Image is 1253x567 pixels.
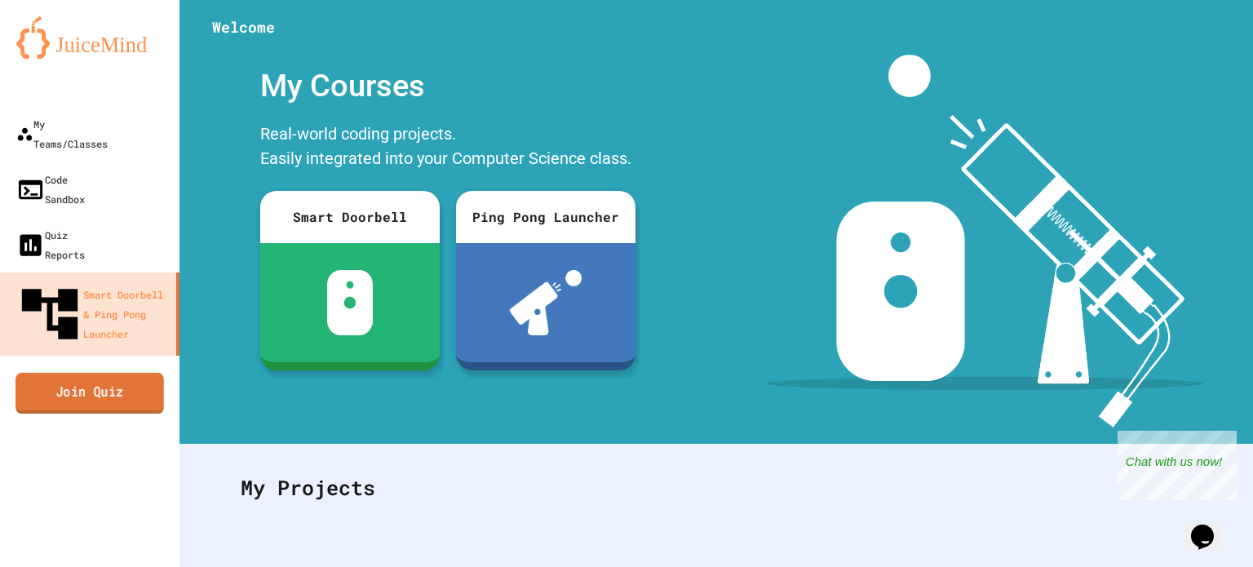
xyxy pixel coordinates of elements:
div: Ping Pong Launcher [456,191,635,243]
img: banner-image-my-projects.png [766,55,1203,427]
div: Smart Doorbell & Ping Pong Launcher [16,281,170,348]
iframe: chat widget [1118,431,1237,500]
div: My Teams/Classes [16,114,108,153]
div: Code Sandbox [16,170,85,209]
img: logo-orange.svg [16,16,163,59]
div: My Projects [224,456,1208,520]
div: Real-world coding projects. Easily integrated into your Computer Science class. [252,117,644,179]
iframe: chat widget [1184,502,1237,551]
div: Quiz Reports [16,225,85,264]
div: My Courses [252,55,644,117]
img: sdb-white.svg [327,270,374,335]
a: Join Quiz [15,373,164,414]
img: ppl-with-ball.png [510,270,582,335]
div: Smart Doorbell [260,191,440,243]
